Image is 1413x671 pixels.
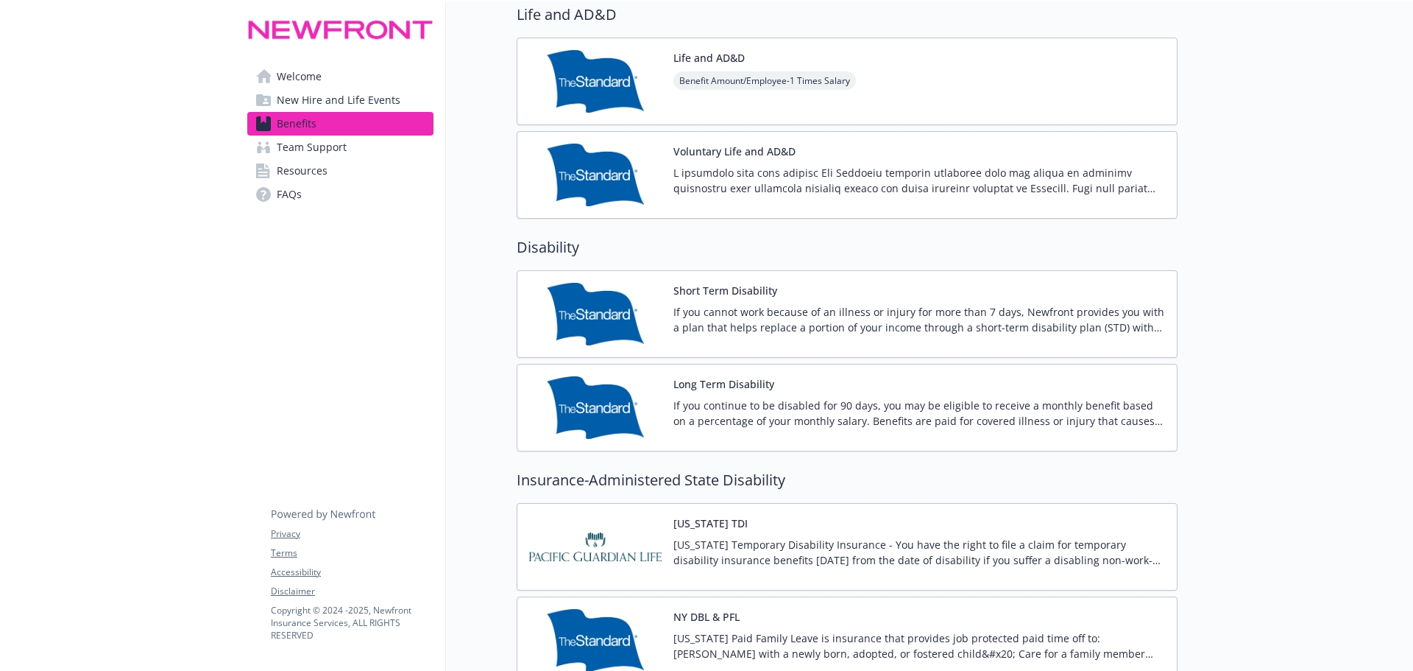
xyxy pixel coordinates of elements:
[277,136,347,159] span: Team Support
[277,65,322,88] span: Welcome
[247,112,433,136] a: Benefits
[277,112,316,136] span: Benefits
[673,144,796,159] button: Voluntary Life and AD&D
[529,144,662,206] img: Standard Insurance Company carrier logo
[277,159,327,183] span: Resources
[529,50,662,113] img: Standard Insurance Company carrier logo
[673,609,740,625] button: NY DBL & PFL
[673,376,774,392] button: Long Term Disability
[247,183,433,206] a: FAQs
[247,65,433,88] a: Welcome
[277,88,400,112] span: New Hire and Life Events
[247,159,433,183] a: Resources
[271,604,433,642] p: Copyright © 2024 - 2025 , Newfront Insurance Services, ALL RIGHTS RESERVED
[673,71,856,90] span: Benefit Amount/Employee - 1 Times Salary
[277,183,302,206] span: FAQs
[673,50,745,66] button: Life and AD&D
[271,585,433,598] a: Disclaimer
[673,283,777,298] button: Short Term Disability
[673,516,748,531] button: [US_STATE] TDI
[529,516,662,578] img: Pacific Guardian Life Insurance Company, Ltd. carrier logo
[517,469,1177,491] h2: Insurance-Administered State Disability
[271,527,433,541] a: Privacy
[673,304,1165,335] p: If you cannot work because of an illness or injury for more than 7 days, Newfront provides you wi...
[673,165,1165,196] p: L ipsumdolo sita cons adipisc Eli Seddoeiu temporin utlaboree dolo mag aliqua en adminimv quisnos...
[247,88,433,112] a: New Hire and Life Events
[673,630,1165,661] p: [US_STATE] Paid Family Leave is insurance that provides job protected paid time off to: [PERSON_N...
[271,566,433,579] a: Accessibility
[673,537,1165,568] p: [US_STATE] Temporary Disability Insurance - You have the right to file a claim for temporary disa...
[517,4,1177,26] h2: Life and AD&D
[247,136,433,159] a: Team Support
[271,547,433,560] a: Terms
[673,398,1165,429] p: If you continue to be disabled for 90 days, you may be eligible to receive a monthly benefit base...
[517,236,1177,259] h2: Disability
[529,376,662,439] img: Standard Insurance Company carrier logo
[529,283,662,345] img: Standard Insurance Company carrier logo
